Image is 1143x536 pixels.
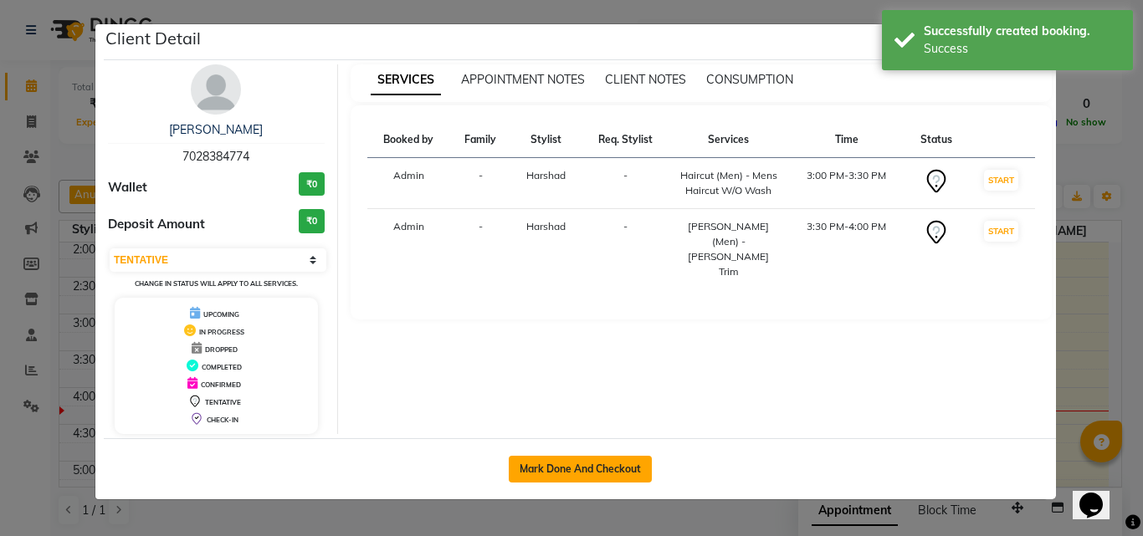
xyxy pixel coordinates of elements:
[205,345,238,354] span: DROPPED
[924,23,1120,40] div: Successfully created booking.
[461,72,585,87] span: APPOINTMENT NOTES
[191,64,241,115] img: avatar
[450,209,511,290] td: -
[788,122,906,158] th: Time
[679,168,778,198] div: Haircut (Men) - Mens Haircut W/O Wash
[202,363,242,371] span: COMPLETED
[526,169,566,181] span: Harshad
[299,209,325,233] h3: ₹0
[924,40,1120,58] div: Success
[108,215,205,234] span: Deposit Amount
[105,26,201,51] h5: Client Detail
[984,170,1018,191] button: START
[582,122,669,158] th: Req. Stylist
[201,380,241,389] span: CONFIRMED
[788,209,906,290] td: 3:30 PM-4:00 PM
[367,209,450,290] td: Admin
[203,310,239,319] span: UPCOMING
[367,158,450,209] td: Admin
[205,398,241,406] span: TENTATIVE
[509,456,652,482] button: Mark Done And Checkout
[679,219,778,279] div: [PERSON_NAME] (Men) - [PERSON_NAME] Trim
[367,122,450,158] th: Booked by
[169,122,263,137] a: [PERSON_NAME]
[706,72,793,87] span: CONSUMPTION
[199,328,244,336] span: IN PROGRESS
[605,72,686,87] span: CLIENT NOTES
[669,122,788,158] th: Services
[788,158,906,209] td: 3:00 PM-3:30 PM
[450,158,511,209] td: -
[905,122,966,158] th: Status
[182,149,249,164] span: 7028384774
[207,416,238,424] span: CHECK-IN
[299,172,325,197] h3: ₹0
[582,158,669,209] td: -
[450,122,511,158] th: Family
[526,220,566,232] span: Harshad
[1073,469,1126,519] iframe: chat widget
[984,221,1018,242] button: START
[582,209,669,290] td: -
[135,279,298,288] small: Change in status will apply to all services.
[511,122,582,158] th: Stylist
[371,65,441,95] span: SERVICES
[108,178,147,197] span: Wallet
